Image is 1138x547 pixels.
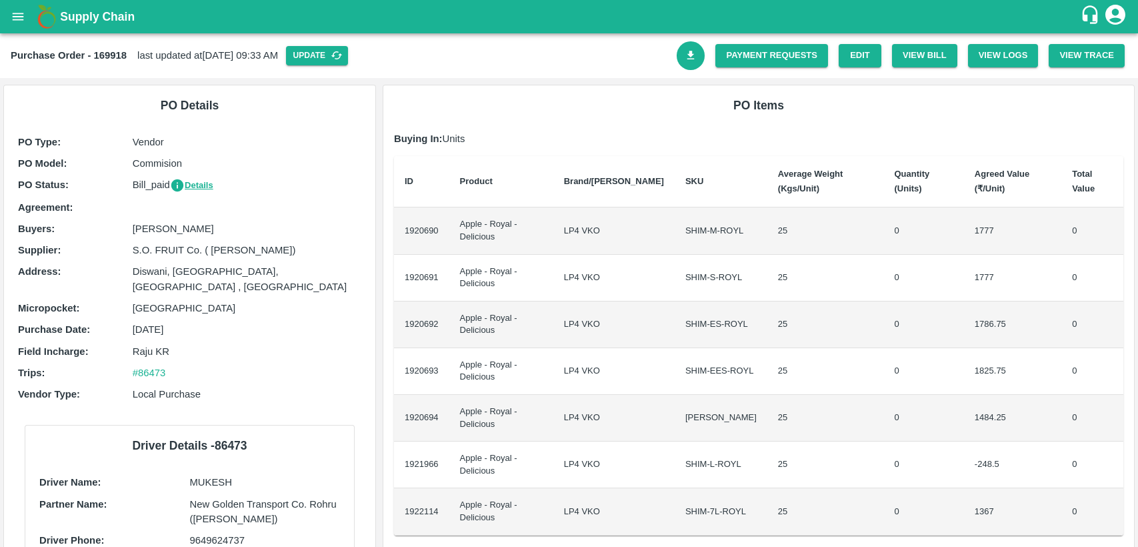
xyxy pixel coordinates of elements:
[1061,395,1123,442] td: 0
[18,179,69,190] b: PO Status :
[449,255,553,302] td: Apple - Royal - Delicious
[11,46,677,65] div: last updated at [DATE] 09:33 AM
[18,202,73,213] b: Agreement:
[883,348,963,395] td: 0
[964,207,1061,254] td: 1777
[286,46,348,65] button: Update
[883,255,963,302] td: 0
[1061,442,1123,488] td: 0
[33,3,60,30] img: logo
[839,44,881,67] a: Edit
[1080,5,1103,29] div: customer-support
[3,1,33,32] button: open drawer
[767,255,884,302] td: 25
[964,255,1061,302] td: 1777
[1061,255,1123,302] td: 0
[675,207,767,254] td: SHIM-M-ROYL
[894,169,929,193] b: Quantity (Units)
[564,176,664,186] b: Brand/[PERSON_NAME]
[883,488,963,535] td: 0
[449,207,553,254] td: Apple - Royal - Delicious
[449,442,553,488] td: Apple - Royal - Delicious
[18,346,89,357] b: Field Incharge :
[675,255,767,302] td: SHIM-S-ROYL
[964,302,1061,348] td: 1786.75
[449,348,553,395] td: Apple - Royal - Delicious
[964,348,1061,395] td: 1825.75
[767,442,884,488] td: 25
[18,389,80,400] b: Vendor Type :
[449,302,553,348] td: Apple - Royal - Delicious
[677,41,705,70] a: Download Bill
[133,135,361,149] p: Vendor
[964,442,1061,488] td: -248.5
[968,44,1039,67] button: View Logs
[1072,169,1095,193] b: Total Value
[394,133,443,144] b: Buying In:
[767,302,884,348] td: 25
[133,368,166,378] a: #86473
[36,436,343,455] h6: Driver Details - 86473
[394,302,449,348] td: 1920692
[133,264,361,294] p: Diswani, [GEOGRAPHIC_DATA], [GEOGRAPHIC_DATA] , [GEOGRAPHIC_DATA]
[394,96,1123,115] h6: PO Items
[133,221,361,236] p: [PERSON_NAME]
[1049,44,1125,67] button: View Trace
[964,488,1061,535] td: 1367
[60,10,135,23] b: Supply Chain
[18,245,61,255] b: Supplier :
[767,348,884,395] td: 25
[18,137,61,147] b: PO Type :
[1061,302,1123,348] td: 0
[553,255,675,302] td: LP4 VKO
[1061,348,1123,395] td: 0
[11,50,127,61] b: Purchase Order - 169918
[883,207,963,254] td: 0
[449,488,553,535] td: Apple - Royal - Delicious
[449,395,553,442] td: Apple - Royal - Delicious
[675,488,767,535] td: SHIM-7L-ROYL
[394,131,1123,146] p: Units
[883,302,963,348] td: 0
[133,156,361,171] p: Commision
[394,207,449,254] td: 1920690
[18,158,67,169] b: PO Model :
[778,169,843,193] b: Average Weight (Kgs/Unit)
[405,176,413,186] b: ID
[133,344,361,359] p: Raju KR
[170,178,213,193] button: Details
[767,395,884,442] td: 25
[18,324,90,335] b: Purchase Date :
[767,488,884,535] td: 25
[553,348,675,395] td: LP4 VKO
[892,44,957,67] button: View Bill
[18,368,45,378] b: Trips :
[675,348,767,395] td: SHIM-EES-ROYL
[1061,207,1123,254] td: 0
[964,395,1061,442] td: 1484.25
[189,475,339,490] p: MUKESH
[133,322,361,337] p: [DATE]
[685,176,703,186] b: SKU
[189,497,339,527] p: New Golden Transport Co. Rohru ([PERSON_NAME])
[18,303,79,314] b: Micropocket :
[1103,3,1127,31] div: account of current user
[975,169,1029,193] b: Agreed Value (₹/Unit)
[553,302,675,348] td: LP4 VKO
[15,96,365,115] h6: PO Details
[767,207,884,254] td: 25
[133,177,361,193] p: Bill_paid
[675,302,767,348] td: SHIM-ES-ROYL
[18,266,61,277] b: Address :
[1061,488,1123,535] td: 0
[394,255,449,302] td: 1920691
[39,499,107,510] b: Partner Name:
[553,442,675,488] td: LP4 VKO
[394,348,449,395] td: 1920693
[675,395,767,442] td: [PERSON_NAME]
[883,395,963,442] td: 0
[60,7,1080,26] a: Supply Chain
[133,243,361,257] p: S.O. FRUIT Co. ( [PERSON_NAME])
[715,44,828,67] a: Payment Requests
[883,442,963,488] td: 0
